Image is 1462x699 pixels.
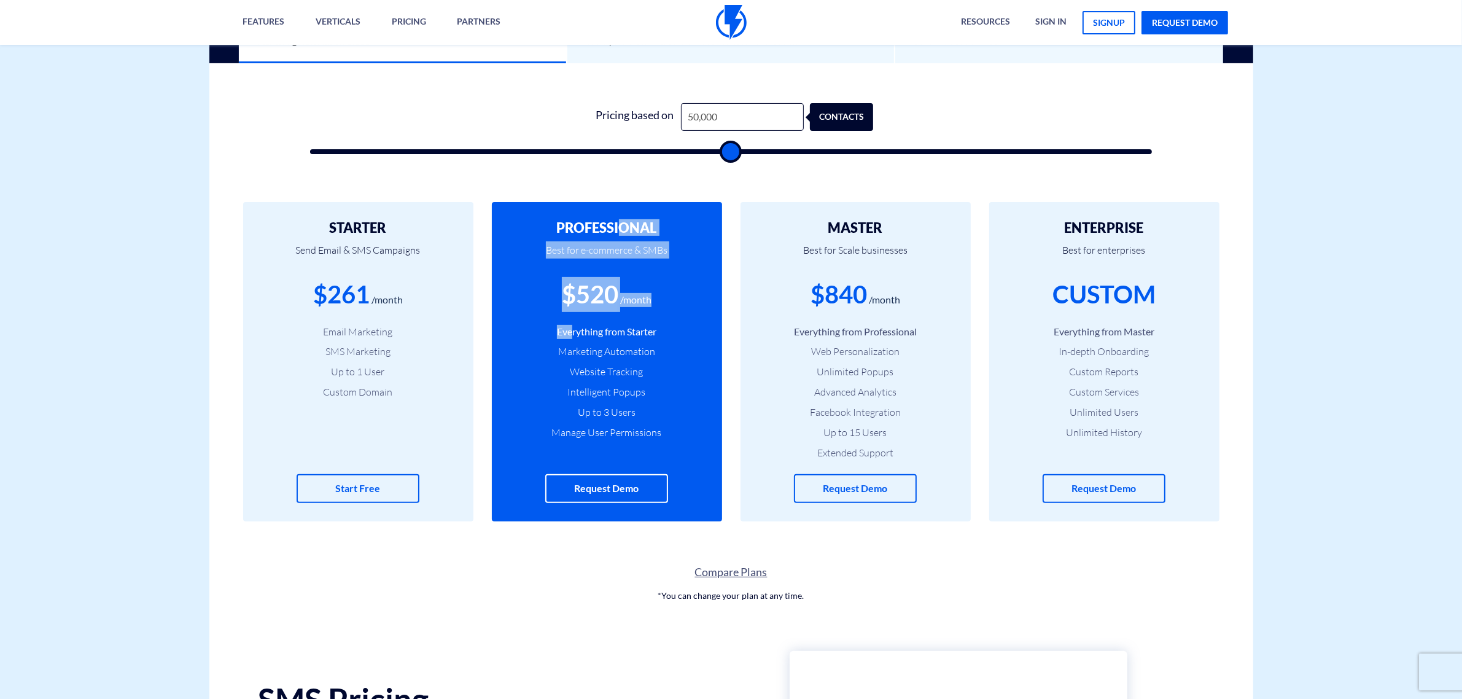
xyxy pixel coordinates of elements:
[209,590,1253,602] p: *You can change your plan at any time.
[510,345,704,359] li: Marketing Automation
[759,221,952,235] h2: MASTER
[297,474,419,503] a: Start Free
[510,235,704,277] p: Best for e-commerce & SMBs
[1008,405,1201,420] li: Unlimited Users
[510,365,704,379] li: Website Tracking
[811,277,867,312] div: $840
[510,221,704,235] h2: PROFESSIONAL
[589,103,681,131] div: Pricing based on
[759,235,952,277] p: Best for Scale businesses
[759,345,952,359] li: Web Personalization
[510,426,704,440] li: Manage User Permissions
[759,365,952,379] li: Unlimited Popups
[371,293,403,307] div: /month
[262,365,455,379] li: Up to 1 User
[1008,221,1201,235] h2: ENTERPRISE
[1008,426,1201,440] li: Unlimited History
[1043,474,1165,503] a: Request Demo
[510,385,704,399] li: Intelligent Popups
[759,405,952,420] li: Facebook Integration
[759,385,952,399] li: Advanced Analytics
[759,426,952,440] li: Up to 15 Users
[545,474,668,503] a: Request Demo
[1052,277,1156,312] div: CUSTOM
[1008,365,1201,379] li: Custom Reports
[1008,345,1201,359] li: In-depth Onboarding
[759,446,952,460] li: Extended Support
[209,564,1253,580] a: Compare Plans
[313,277,370,312] div: $261
[816,103,879,131] div: contacts
[262,385,455,399] li: Custom Domain
[262,221,455,235] h2: STARTER
[510,325,704,339] li: Everything from Starter
[1141,11,1228,34] a: request demo
[262,345,455,359] li: SMS Marketing
[1083,11,1135,34] a: signup
[620,293,651,307] div: /month
[869,293,900,307] div: /month
[262,235,455,277] p: Send Email & SMS Campaigns
[1008,235,1201,277] p: Best for enterprises
[1008,385,1201,399] li: Custom Services
[510,405,704,420] li: Up to 3 Users
[262,325,455,339] li: Email Marketing
[759,325,952,339] li: Everything from Professional
[562,277,618,312] div: $520
[794,474,917,503] a: Request Demo
[1008,325,1201,339] li: Everything from Master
